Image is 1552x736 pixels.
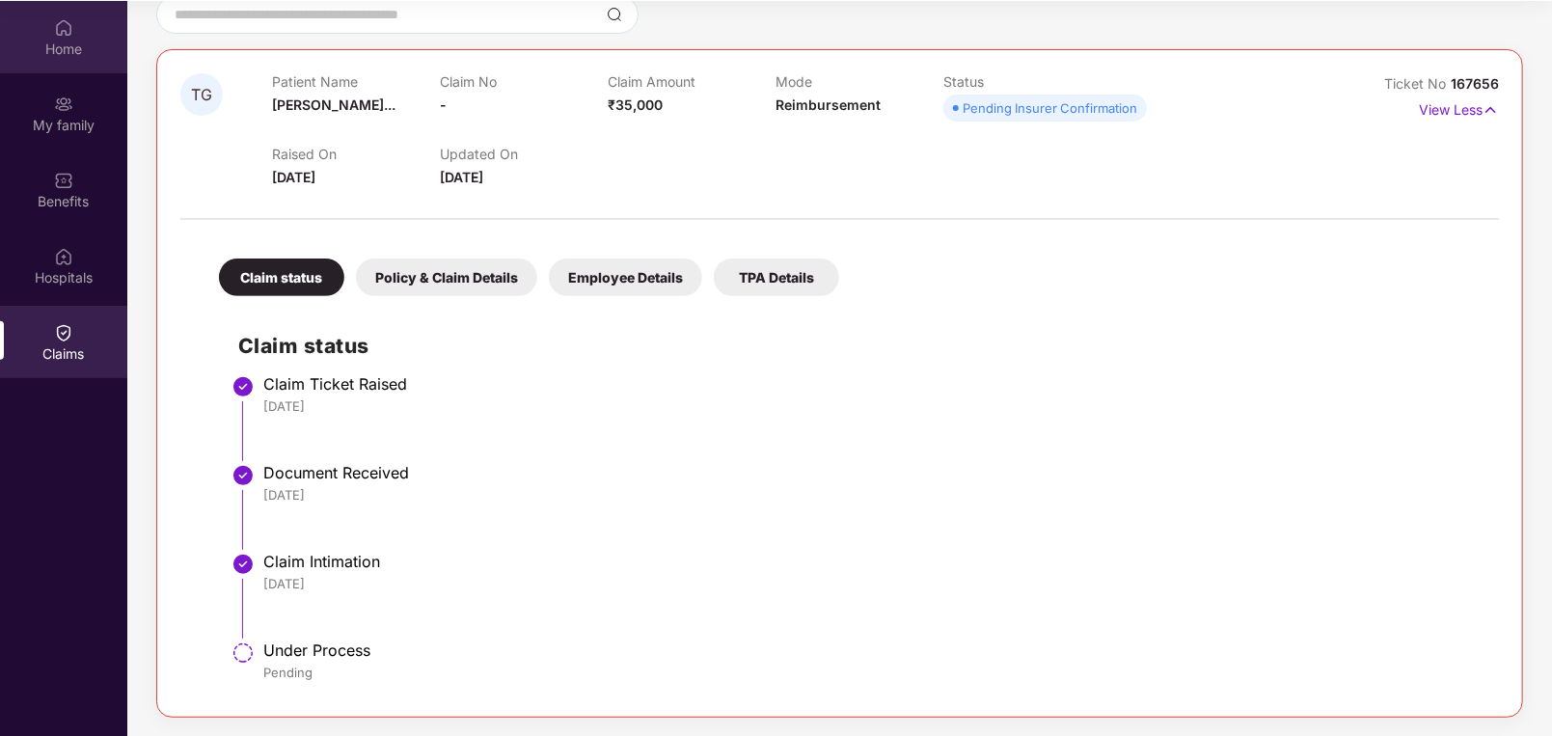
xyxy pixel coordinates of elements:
[608,96,663,113] span: ₹35,000
[440,169,483,185] span: [DATE]
[219,259,344,296] div: Claim status
[263,641,1480,660] div: Under Process
[263,463,1480,482] div: Document Received
[231,553,255,576] img: svg+xml;base64,PHN2ZyBpZD0iU3RlcC1Eb25lLTMyeDMyIiB4bWxucz0iaHR0cDovL3d3dy53My5vcmcvMjAwMC9zdmciIH...
[272,96,395,113] span: [PERSON_NAME]...
[238,330,1480,362] h2: Claim status
[440,73,608,90] p: Claim No
[549,259,702,296] div: Employee Details
[231,375,255,398] img: svg+xml;base64,PHN2ZyBpZD0iU3RlcC1Eb25lLTMyeDMyIiB4bWxucz0iaHR0cDovL3d3dy53My5vcmcvMjAwMC9zdmciIH...
[1384,75,1451,92] span: Ticket No
[263,486,1480,504] div: [DATE]
[356,259,537,296] div: Policy & Claim Details
[776,96,881,113] span: Reimbursement
[1419,95,1499,121] p: View Less
[943,73,1111,90] p: Status
[608,73,776,90] p: Claim Amount
[440,96,447,113] span: -
[231,464,255,487] img: svg+xml;base64,PHN2ZyBpZD0iU3RlcC1Eb25lLTMyeDMyIiB4bWxucz0iaHR0cDovL3d3dy53My5vcmcvMjAwMC9zdmciIH...
[714,259,839,296] div: TPA Details
[263,575,1480,592] div: [DATE]
[1483,99,1499,121] img: svg+xml;base64,PHN2ZyB4bWxucz0iaHR0cDovL3d3dy53My5vcmcvMjAwMC9zdmciIHdpZHRoPSIxNyIgaGVpZ2h0PSIxNy...
[54,171,73,190] img: svg+xml;base64,PHN2ZyBpZD0iQmVuZWZpdHMiIHhtbG5zPSJodHRwOi8vd3d3LnczLm9yZy8yMDAwL3N2ZyIgd2lkdGg9Ij...
[1451,75,1499,92] span: 167656
[54,18,73,38] img: svg+xml;base64,PHN2ZyBpZD0iSG9tZSIgeG1sbnM9Imh0dHA6Ly93d3cudzMub3JnLzIwMDAvc3ZnIiB3aWR0aD0iMjAiIG...
[191,87,212,103] span: TG
[272,146,440,162] p: Raised On
[54,95,73,114] img: svg+xml;base64,PHN2ZyB3aWR0aD0iMjAiIGhlaWdodD0iMjAiIHZpZXdCb3g9IjAgMCAyMCAyMCIgZmlsbD0ibm9uZSIgeG...
[776,73,943,90] p: Mode
[54,247,73,266] img: svg+xml;base64,PHN2ZyBpZD0iSG9zcGl0YWxzIiB4bWxucz0iaHR0cDovL3d3dy53My5vcmcvMjAwMC9zdmciIHdpZHRoPS...
[963,98,1137,118] div: Pending Insurer Confirmation
[231,641,255,665] img: svg+xml;base64,PHN2ZyBpZD0iU3RlcC1QZW5kaW5nLTMyeDMyIiB4bWxucz0iaHR0cDovL3d3dy53My5vcmcvMjAwMC9zdm...
[263,552,1480,571] div: Claim Intimation
[263,664,1480,681] div: Pending
[272,73,440,90] p: Patient Name
[263,374,1480,394] div: Claim Ticket Raised
[607,7,622,22] img: svg+xml;base64,PHN2ZyBpZD0iU2VhcmNoLTMyeDMyIiB4bWxucz0iaHR0cDovL3d3dy53My5vcmcvMjAwMC9zdmciIHdpZH...
[54,323,73,342] img: svg+xml;base64,PHN2ZyBpZD0iQ2xhaW0iIHhtbG5zPSJodHRwOi8vd3d3LnczLm9yZy8yMDAwL3N2ZyIgd2lkdGg9IjIwIi...
[440,146,608,162] p: Updated On
[272,169,315,185] span: [DATE]
[263,397,1480,415] div: [DATE]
